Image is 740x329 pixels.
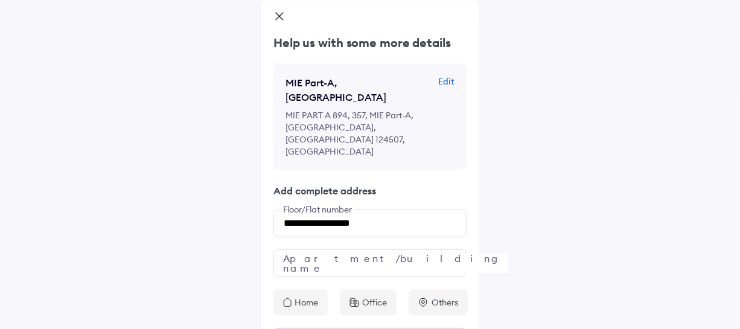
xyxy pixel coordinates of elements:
p: Office [362,296,387,308]
p: Home [295,296,318,308]
p: Help us with some more details [273,34,467,51]
p: Add complete address [273,184,467,197]
p: Others [432,296,458,308]
p: MIE Part-A, [GEOGRAPHIC_DATA] [285,75,426,104]
p: Edit [438,75,455,88]
p: MIE PART A 894, 357, MIE Part-A, [GEOGRAPHIC_DATA], [GEOGRAPHIC_DATA] 124507, [GEOGRAPHIC_DATA] [285,109,436,158]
